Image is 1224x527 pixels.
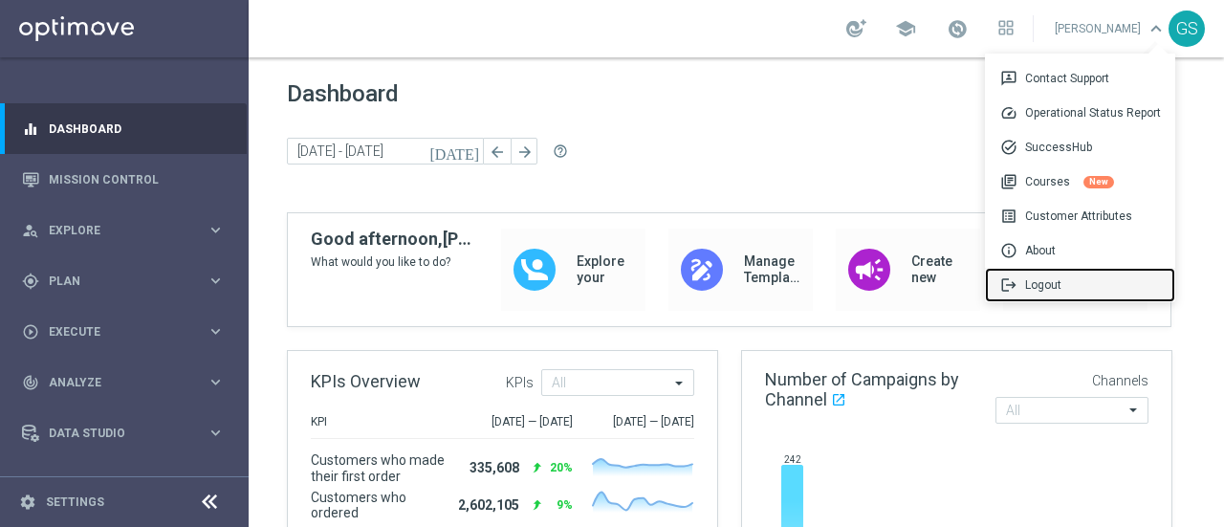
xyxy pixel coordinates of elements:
[49,326,207,338] span: Execute
[21,274,226,289] button: gps_fixed Plan keyboard_arrow_right
[22,222,207,239] div: Explore
[22,374,207,391] div: Analyze
[985,165,1175,199] a: library_booksCoursesNew
[49,428,207,439] span: Data Studio
[22,222,39,239] i: person_search
[985,96,1175,130] div: Operational Status Report
[1000,173,1025,190] span: library_books
[895,18,916,39] span: school
[22,154,225,205] div: Mission Control
[22,425,207,442] div: Data Studio
[985,268,1175,302] div: Logout
[1000,70,1025,87] span: 3p
[1000,139,1025,156] span: task_alt
[21,172,226,187] button: Mission Control
[49,154,225,205] a: Mission Control
[22,475,39,493] i: lightbulb
[985,130,1175,165] a: task_altSuccessHub
[49,377,207,388] span: Analyze
[1146,18,1167,39] span: keyboard_arrow_down
[21,426,226,441] button: Data Studio keyboard_arrow_right
[985,233,1175,268] div: About
[985,130,1175,165] div: SuccessHub
[49,103,225,154] a: Dashboard
[207,221,225,239] i: keyboard_arrow_right
[1083,176,1114,188] div: New
[22,458,225,509] div: Optibot
[1000,242,1025,259] span: info
[22,374,39,391] i: track_changes
[985,233,1175,268] a: infoAbout
[1053,14,1169,43] a: [PERSON_NAME]keyboard_arrow_down 3pContact Support speedOperational Status Report task_altSuccess...
[985,61,1175,96] a: 3pContact Support
[207,272,225,290] i: keyboard_arrow_right
[207,373,225,391] i: keyboard_arrow_right
[207,424,225,442] i: keyboard_arrow_right
[985,199,1175,233] div: Customer Attributes
[207,322,225,340] i: keyboard_arrow_right
[1000,104,1025,121] span: speed
[49,458,200,509] a: Optibot
[985,96,1175,130] a: speedOperational Status Report
[1169,11,1205,47] div: GS
[985,61,1175,96] div: Contact Support
[19,494,36,511] i: settings
[985,199,1175,233] a: list_altCustomer Attributes
[1000,276,1025,294] span: logout
[46,496,104,508] a: Settings
[21,375,226,390] button: track_changes Analyze keyboard_arrow_right
[49,225,207,236] span: Explore
[21,223,226,238] button: person_search Explore keyboard_arrow_right
[1000,208,1025,225] span: list_alt
[22,273,207,290] div: Plan
[22,323,207,340] div: Execute
[21,121,226,137] button: equalizer Dashboard
[49,275,207,287] span: Plan
[22,103,225,154] div: Dashboard
[22,121,39,138] i: equalizer
[22,273,39,290] i: gps_fixed
[985,268,1175,302] a: logoutLogout
[21,324,226,340] button: play_circle_outline Execute keyboard_arrow_right
[22,323,39,340] i: play_circle_outline
[985,165,1175,199] div: Courses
